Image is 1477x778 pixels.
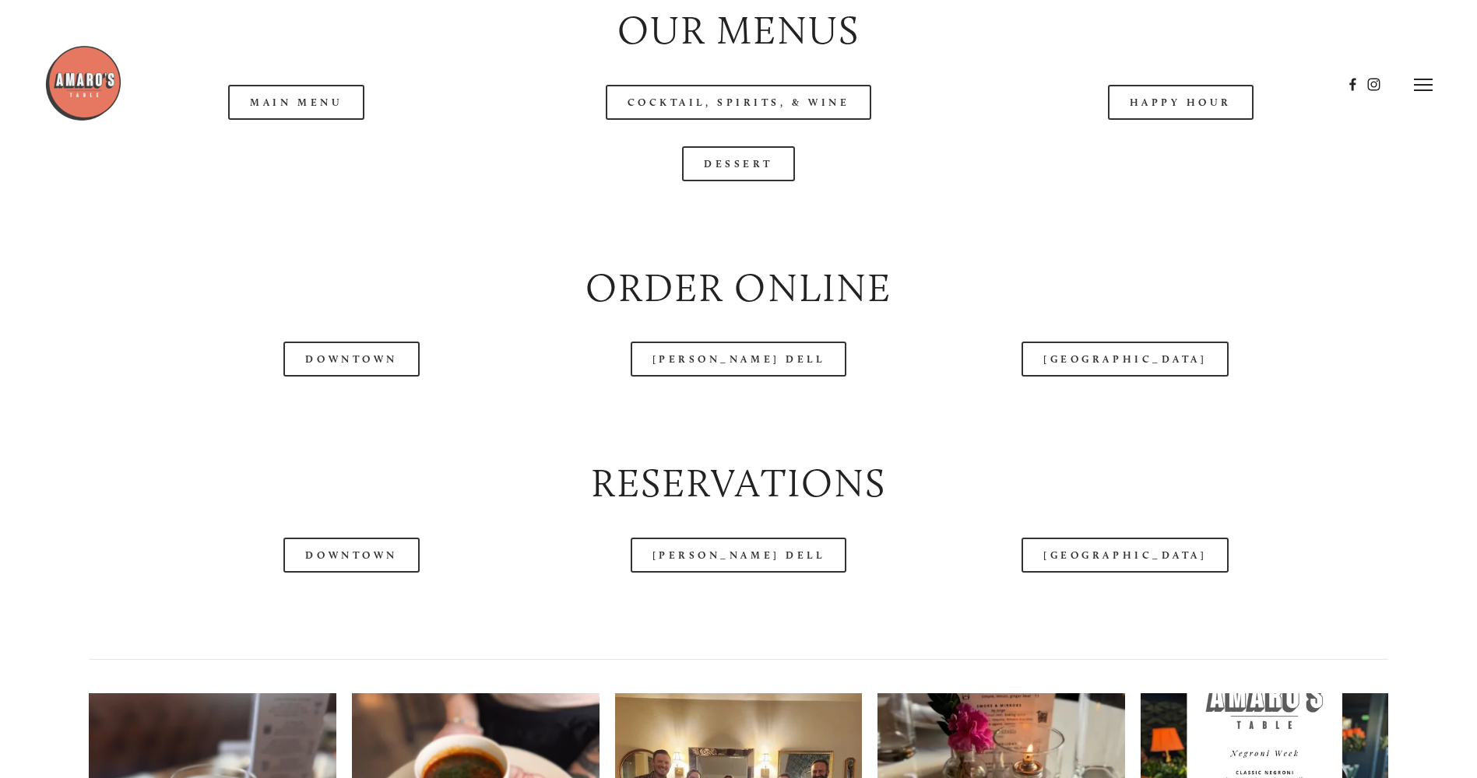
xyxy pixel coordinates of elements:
img: Amaro's Table [44,44,122,122]
a: [GEOGRAPHIC_DATA] [1022,342,1229,377]
a: [GEOGRAPHIC_DATA] [1022,538,1229,573]
a: Downtown [283,342,419,377]
a: [PERSON_NAME] Dell [631,538,847,573]
a: [PERSON_NAME] Dell [631,342,847,377]
a: Downtown [283,538,419,573]
h2: Reservations [89,456,1388,511]
h2: Order Online [89,261,1388,316]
